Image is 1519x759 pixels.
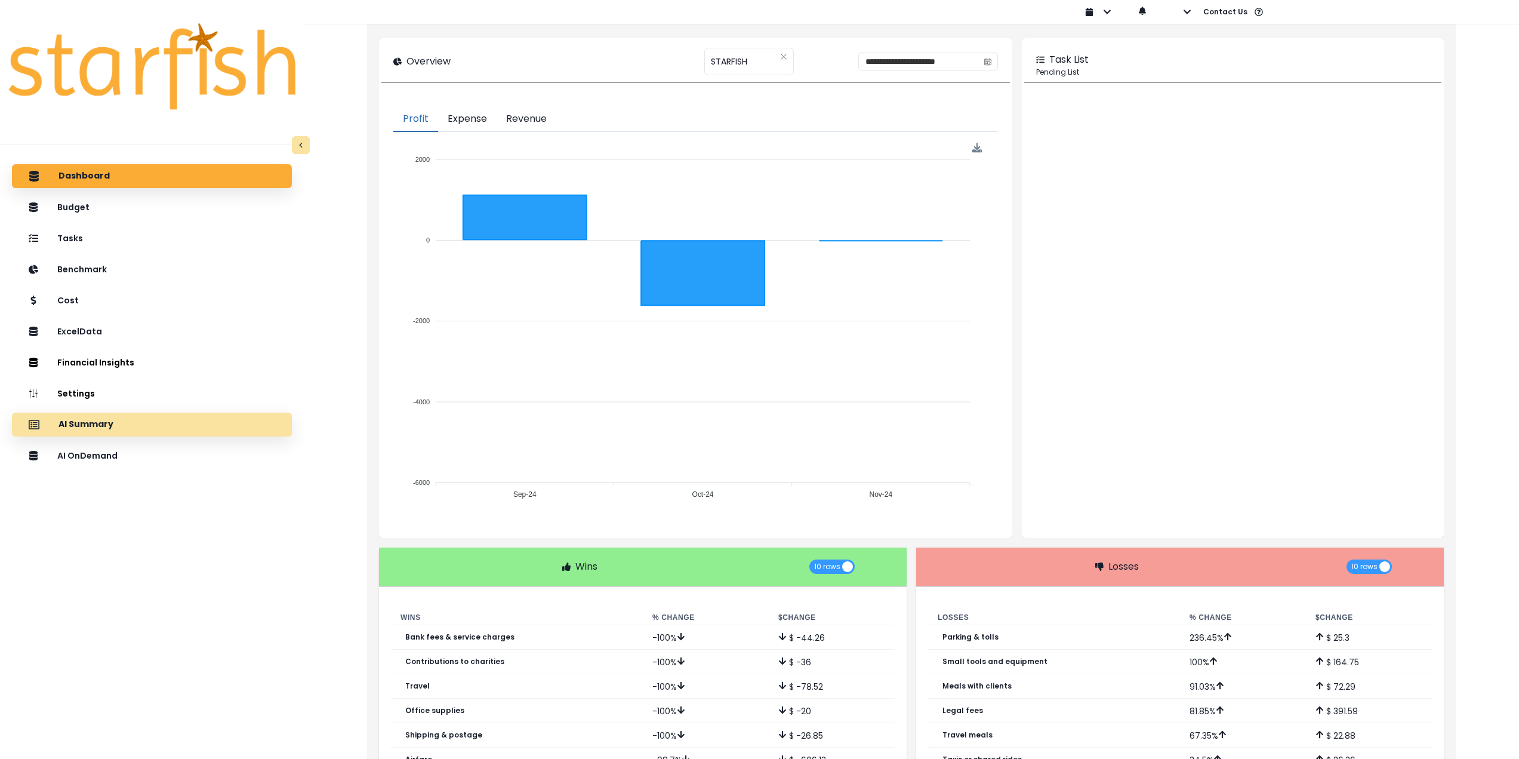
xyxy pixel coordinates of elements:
[1108,560,1139,574] p: Losses
[57,202,90,213] p: Budget
[1306,650,1432,674] td: $ 164.75
[57,296,79,306] p: Cost
[643,723,769,748] td: -100 %
[413,398,430,405] tspan: -4000
[575,560,597,574] p: Wins
[12,444,292,468] button: AI OnDemand
[1036,67,1429,78] p: Pending List
[497,107,556,132] button: Revenue
[57,265,107,275] p: Benchmark
[942,706,983,715] p: Legal fees
[1306,610,1432,625] th: $ Change
[1306,674,1432,699] td: $ 72.29
[711,49,747,74] span: STARFISH
[393,107,438,132] button: Profit
[1180,699,1306,723] td: 81.85 %
[12,288,292,312] button: Cost
[1180,610,1306,625] th: % Change
[57,233,83,244] p: Tasks
[769,610,895,625] th: $ Change
[405,633,514,641] p: Bank fees & service charges
[12,257,292,281] button: Benchmark
[1180,625,1306,650] td: 236.45 %
[1049,53,1089,67] p: Task List
[942,682,1012,690] p: Meals with clients
[1306,625,1432,650] td: $ 25.3
[12,319,292,343] button: ExcelData
[1306,699,1432,723] td: $ 391.59
[769,650,895,674] td: $ -36
[415,156,430,163] tspan: 2000
[1351,560,1378,574] span: 10 rows
[12,413,292,437] button: AI Summary
[391,610,643,625] th: Wins
[643,650,769,674] td: -100 %
[928,610,1180,625] th: Losses
[1180,723,1306,748] td: 67.35 %
[870,491,893,499] tspan: Nov-24
[405,731,482,739] p: Shipping & postage
[12,195,292,219] button: Budget
[438,107,497,132] button: Expense
[972,143,982,153] img: Download Profit
[643,674,769,699] td: -100 %
[780,51,787,63] button: Clear
[814,560,840,574] span: 10 rows
[413,479,430,486] tspan: -6000
[769,723,895,748] td: $ -26.85
[405,706,464,715] p: Office supplies
[413,317,430,324] tspan: -2000
[1180,650,1306,674] td: 100 %
[57,451,118,461] p: AI OnDemand
[769,699,895,723] td: $ -20
[12,226,292,250] button: Tasks
[643,699,769,723] td: -100 %
[643,610,769,625] th: % Change
[513,491,537,499] tspan: Sep-24
[405,682,430,690] p: Travel
[58,419,113,430] p: AI Summary
[984,57,992,66] svg: calendar
[1306,723,1432,748] td: $ 22.88
[12,164,292,188] button: Dashboard
[406,54,451,69] p: Overview
[12,382,292,405] button: Settings
[692,491,714,499] tspan: Oct-24
[57,327,102,337] p: ExcelData
[426,236,430,244] tspan: 0
[58,171,110,182] p: Dashboard
[972,143,982,153] div: Menu
[942,731,993,739] p: Travel meals
[769,674,895,699] td: $ -78.52
[1180,674,1306,699] td: 91.03 %
[942,633,999,641] p: Parking & tolls
[780,53,787,60] svg: close
[769,625,895,650] td: $ -44.26
[405,657,504,666] p: Contributions to charities
[942,657,1047,666] p: Small tools and equipment
[12,351,292,374] button: Financial Insights
[643,625,769,650] td: -100 %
